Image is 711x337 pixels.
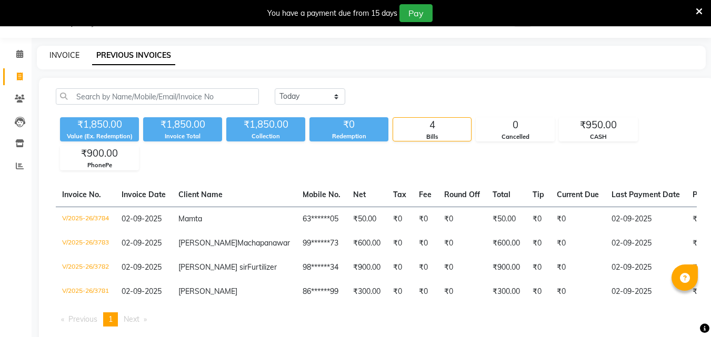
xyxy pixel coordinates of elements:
td: ₹0 [550,207,605,231]
span: [PERSON_NAME] sir [178,262,247,272]
span: Furtilizer [247,262,277,272]
td: ₹0 [413,231,438,256]
div: Cancelled [476,132,554,141]
td: 02-09-2025 [605,207,686,231]
td: V/2025-26/3782 [56,256,115,280]
div: Bills [393,132,471,141]
td: ₹0 [550,231,605,256]
td: ₹0 [438,207,486,231]
span: 1 [108,314,113,324]
span: Invoice No. [62,190,101,199]
td: ₹50.00 [486,207,526,231]
td: ₹0 [550,256,605,280]
div: ₹1,850.00 [226,117,305,132]
span: Last Payment Date [612,190,680,199]
td: ₹600.00 [486,231,526,256]
span: Tip [533,190,544,199]
a: PREVIOUS INVOICES [92,46,175,65]
td: ₹0 [550,280,605,304]
nav: Pagination [56,312,697,326]
td: ₹900.00 [347,256,387,280]
span: 02-09-2025 [122,238,162,248]
td: ₹0 [413,256,438,280]
span: 02-09-2025 [122,214,162,223]
td: ₹0 [526,280,550,304]
td: ₹900.00 [486,256,526,280]
div: ₹1,850.00 [60,117,139,132]
td: ₹0 [387,256,413,280]
div: ₹0 [309,117,388,132]
td: ₹50.00 [347,207,387,231]
td: 02-09-2025 [605,231,686,256]
input: Search by Name/Mobile/Email/Invoice No [56,88,259,105]
div: Value (Ex. Redemption) [60,132,139,141]
span: Tax [393,190,406,199]
span: Invoice Date [122,190,166,199]
span: Total [493,190,510,199]
td: ₹0 [387,207,413,231]
td: ₹0 [526,231,550,256]
span: [PERSON_NAME] [178,238,237,248]
td: ₹0 [438,231,486,256]
td: ₹0 [387,231,413,256]
div: ₹900.00 [61,146,138,161]
span: Previous [68,314,97,324]
div: CASH [559,132,637,141]
div: 4 [393,118,471,132]
span: [PERSON_NAME] [178,287,237,296]
div: 0 [476,118,554,132]
span: Client Name [178,190,223,199]
span: Next [124,314,139,324]
a: INVOICE [49,50,79,60]
span: Machapanawar [237,238,290,248]
div: You have a payment due from 15 days [267,8,397,19]
div: Redemption [309,132,388,141]
td: ₹0 [438,280,486,304]
td: ₹600.00 [347,231,387,256]
td: V/2025-26/3781 [56,280,115,304]
div: Invoice Total [143,132,222,141]
span: Round Off [444,190,480,199]
span: Current Due [557,190,599,199]
td: ₹0 [526,256,550,280]
div: ₹1,850.00 [143,117,222,132]
td: ₹0 [413,280,438,304]
td: 02-09-2025 [605,256,686,280]
td: ₹0 [526,207,550,231]
td: V/2025-26/3784 [56,207,115,231]
td: 02-09-2025 [605,280,686,304]
span: Mobile No. [303,190,341,199]
span: 02-09-2025 [122,262,162,272]
td: ₹0 [438,256,486,280]
td: ₹0 [413,207,438,231]
td: V/2025-26/3783 [56,231,115,256]
td: ₹300.00 [486,280,526,304]
span: Net [353,190,366,199]
td: ₹0 [387,280,413,304]
td: ₹300.00 [347,280,387,304]
button: Pay [399,4,433,22]
div: PhonePe [61,161,138,170]
div: Collection [226,132,305,141]
span: 02-09-2025 [122,287,162,296]
span: Mamta [178,214,202,223]
span: Fee [419,190,432,199]
div: ₹950.00 [559,118,637,132]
